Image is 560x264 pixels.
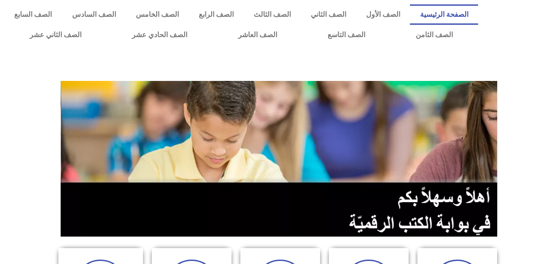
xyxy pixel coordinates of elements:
[4,25,107,45] a: الصف الثاني عشر
[189,4,243,25] a: الصف الرابع
[356,4,410,25] a: الصف الأول
[213,25,302,45] a: الصف العاشر
[243,4,301,25] a: الصف الثالث
[4,4,62,25] a: الصف السابع
[62,4,126,25] a: الصف السادس
[301,4,356,25] a: الصف الثاني
[390,25,478,45] a: الصف الثامن
[410,4,478,25] a: الصفحة الرئيسية
[126,4,189,25] a: الصف الخامس
[107,25,212,45] a: الصف الحادي عشر
[302,25,390,45] a: الصف التاسع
